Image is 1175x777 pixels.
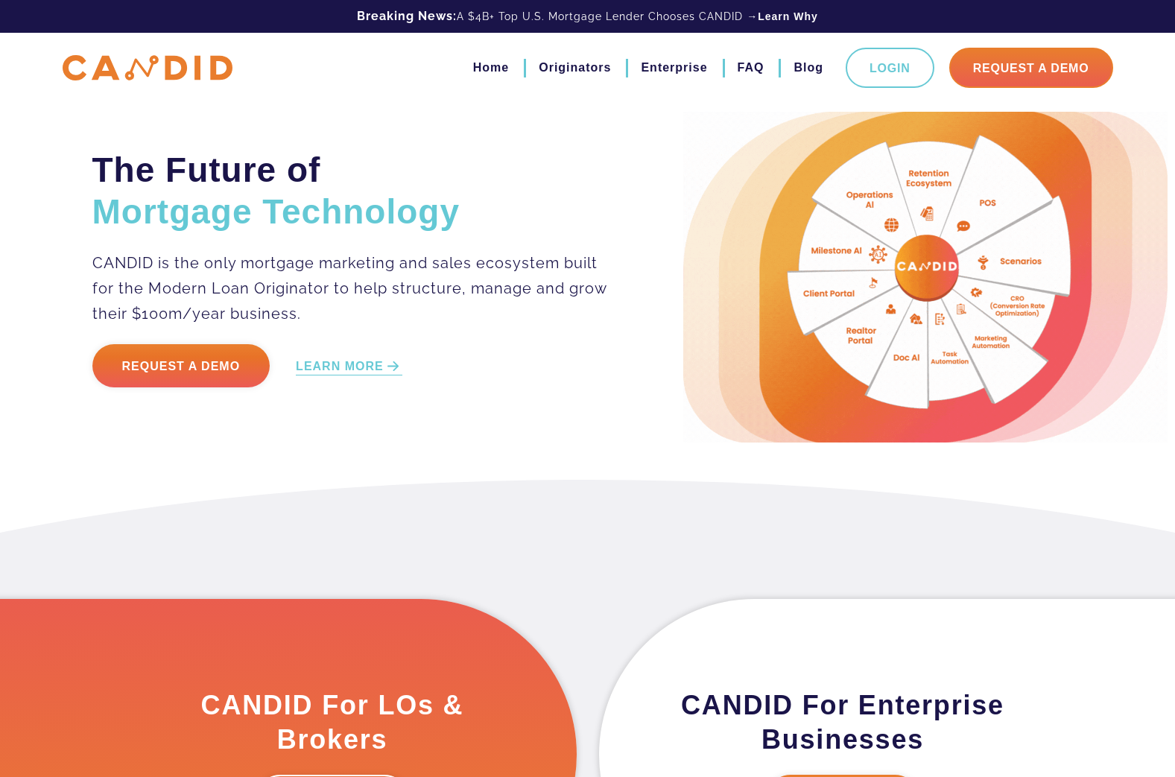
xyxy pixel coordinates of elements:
p: CANDID is the only mortgage marketing and sales ecosystem built for the Modern Loan Originator to... [92,250,609,326]
h3: CANDID For LOs & Brokers [163,688,502,757]
a: Originators [539,55,611,80]
span: Mortgage Technology [92,192,460,231]
img: Candid Hero Image [683,112,1168,443]
a: FAQ [738,55,764,80]
a: Learn Why [758,9,818,24]
b: Breaking News: [357,9,457,23]
a: Blog [794,55,823,80]
a: Request A Demo [949,48,1113,88]
a: Home [473,55,509,80]
a: Enterprise [641,55,707,80]
img: CANDID APP [63,55,232,81]
a: Request a Demo [92,344,270,387]
a: LEARN MORE [296,358,402,375]
h3: CANDID For Enterprise Businesses [674,688,1013,757]
h2: The Future of [92,149,609,232]
a: Login [846,48,934,88]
